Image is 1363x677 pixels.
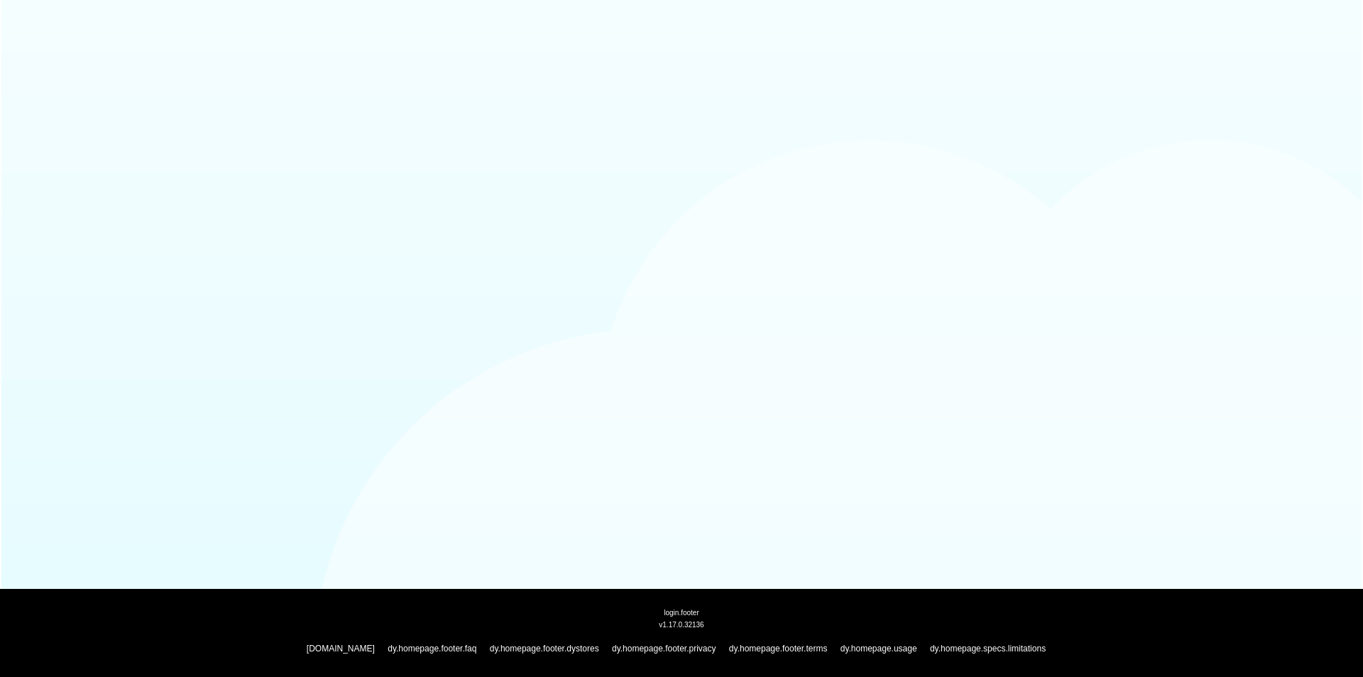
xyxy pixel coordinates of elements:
[930,644,1046,654] a: dy.homepage.specs.limitations
[388,644,476,654] a: dy.homepage.footer.faq
[307,644,375,654] a: [DOMAIN_NAME]
[612,644,716,654] a: dy.homepage.footer.privacy
[664,607,699,617] span: login.footer
[490,644,599,654] a: dy.homepage.footer.dystores
[659,620,704,629] span: v1.17.0.32136
[729,644,828,654] a: dy.homepage.footer.terms
[841,644,917,654] a: dy.homepage.usage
